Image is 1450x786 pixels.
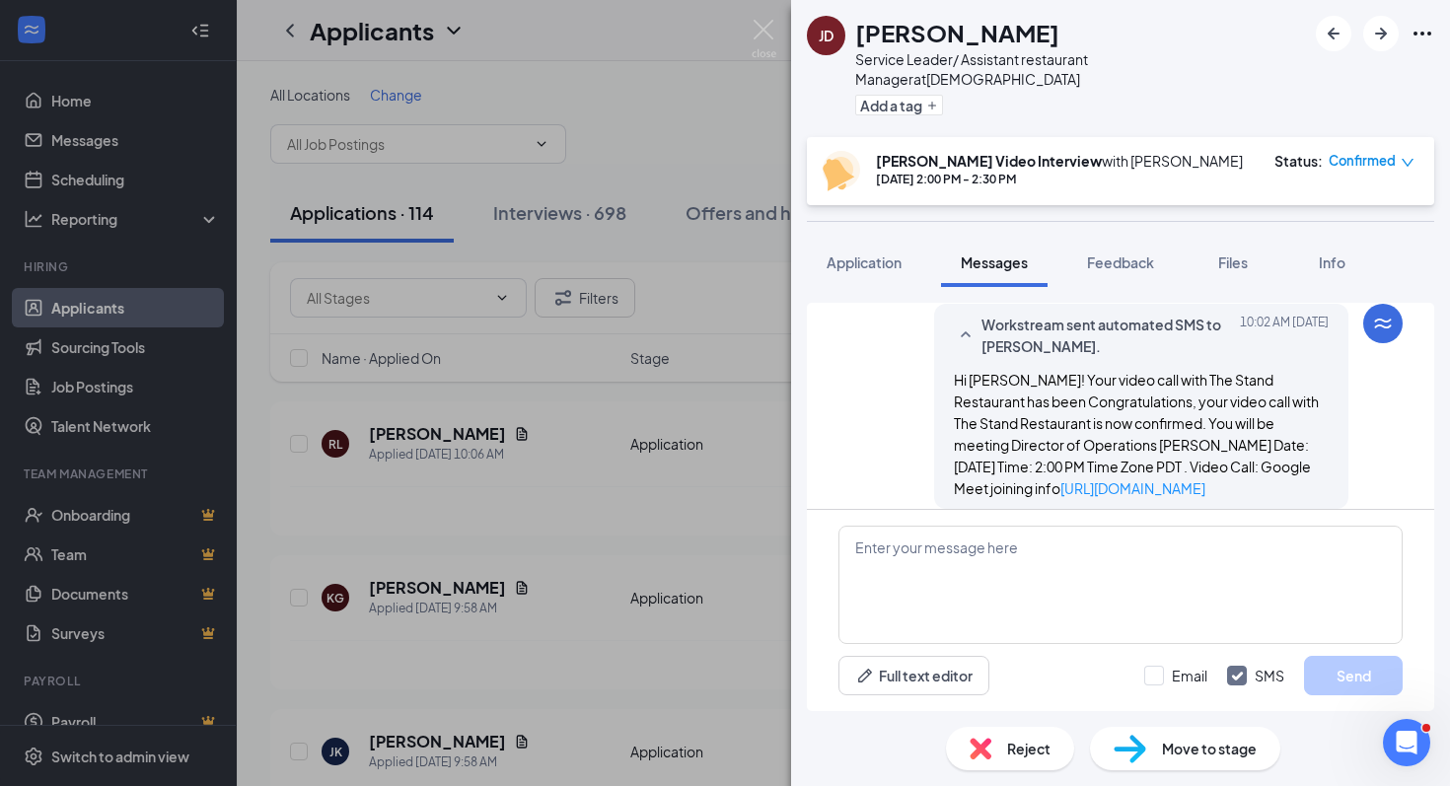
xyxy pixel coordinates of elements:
[1304,656,1403,695] button: Send
[1383,719,1430,766] iframe: Intercom live chat
[1316,16,1351,51] button: ArrowLeftNew
[855,16,1059,49] h1: [PERSON_NAME]
[954,371,1319,497] span: Hi [PERSON_NAME]! Your video call with The Stand Restaurant has been Congratulations, your video ...
[954,323,978,347] svg: SmallChevronUp
[1369,22,1393,45] svg: ArrowRight
[1319,253,1345,271] span: Info
[1218,253,1248,271] span: Files
[827,253,902,271] span: Application
[876,152,1102,170] b: [PERSON_NAME] Video Interview
[876,151,1243,171] div: with [PERSON_NAME]
[1087,253,1154,271] span: Feedback
[1162,738,1257,759] span: Move to stage
[1274,151,1323,171] div: Status :
[926,100,938,111] svg: Plus
[1371,312,1395,335] svg: WorkstreamLogo
[1060,479,1205,497] a: [URL][DOMAIN_NAME]
[1411,22,1434,45] svg: Ellipses
[981,314,1240,357] span: Workstream sent automated SMS to [PERSON_NAME].
[876,171,1243,187] div: [DATE] 2:00 PM - 2:30 PM
[819,26,834,45] div: JD
[855,95,943,115] button: PlusAdd a tag
[961,253,1028,271] span: Messages
[1322,22,1345,45] svg: ArrowLeftNew
[1401,156,1414,170] span: down
[1363,16,1399,51] button: ArrowRight
[838,656,989,695] button: Full text editorPen
[855,49,1306,89] div: Service Leader/ Assistant restaurant Manager at [DEMOGRAPHIC_DATA]
[1007,738,1051,759] span: Reject
[1329,151,1396,171] span: Confirmed
[855,666,875,685] svg: Pen
[1240,314,1329,357] span: [DATE] 10:02 AM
